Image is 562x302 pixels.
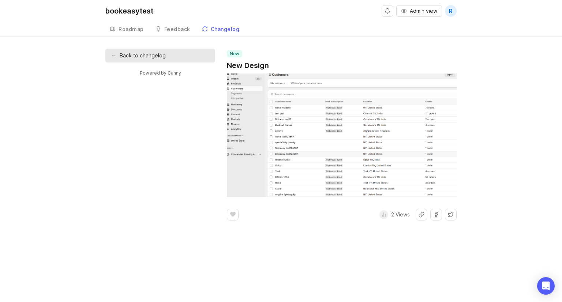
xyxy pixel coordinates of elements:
[430,209,442,220] button: Share on Facebook
[105,49,215,63] a: ←Back to changelog
[164,27,190,32] div: Feedback
[227,73,457,197] img: image
[416,209,427,220] button: Share link
[230,51,239,57] p: new
[198,22,244,37] a: Changelog
[382,5,393,17] button: Notifications
[537,277,555,295] div: Open Intercom Messenger
[111,52,116,60] div: ←
[445,209,457,220] button: Share on X
[139,69,182,77] a: Powered by Canny
[151,22,195,37] a: Feedback
[105,22,148,37] a: Roadmap
[105,7,153,15] div: bookeasytest
[391,211,410,218] p: 2 Views
[119,27,144,32] div: Roadmap
[396,5,442,17] button: Admin view
[410,7,437,15] span: Admin view
[449,7,453,15] span: R
[211,27,240,32] div: Changelog
[227,60,269,71] a: New Design
[445,5,457,17] button: R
